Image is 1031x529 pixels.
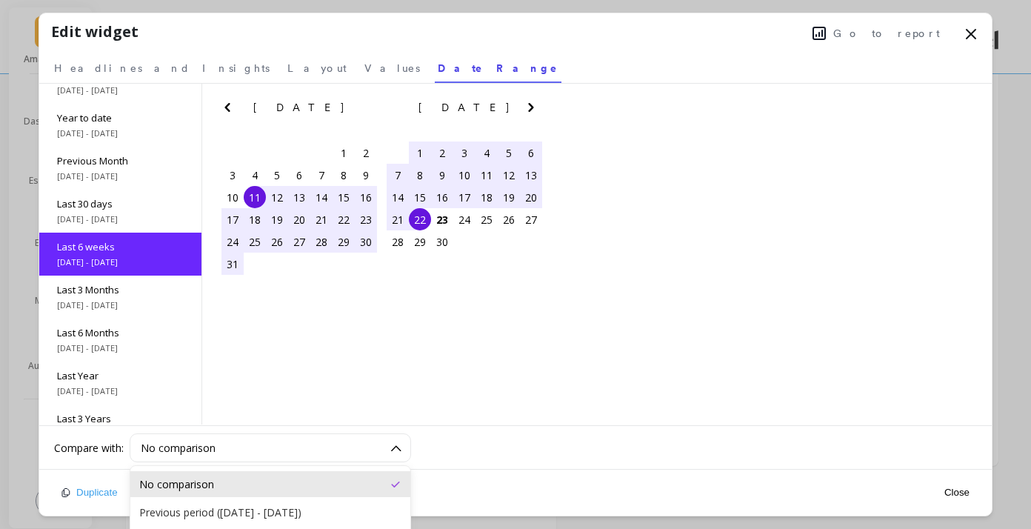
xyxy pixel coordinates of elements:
[244,164,266,186] div: Choose Monday, August 4th, 2025
[418,102,511,113] span: [DATE]
[221,230,244,253] div: Choose Sunday, August 24th, 2025
[384,99,407,122] button: Previous Month
[57,299,184,311] span: [DATE] - [DATE]
[498,208,520,230] div: Choose Friday, September 26th, 2025
[266,164,288,186] div: Choose Tuesday, August 5th, 2025
[288,164,310,186] div: Choose Wednesday, August 6th, 2025
[57,84,184,96] span: [DATE] - [DATE]
[387,142,542,253] div: month 2025-09
[438,61,558,76] span: Date Range
[431,164,453,186] div: Choose Tuesday, September 9th, 2025
[310,230,333,253] div: Choose Thursday, August 28th, 2025
[221,186,244,208] div: Choose Sunday, August 10th, 2025
[57,197,184,210] span: Last 30 days
[453,186,476,208] div: Choose Wednesday, September 17th, 2025
[409,142,431,164] div: Choose Monday, September 1st, 2025
[453,142,476,164] div: Choose Wednesday, September 3rd, 2025
[520,208,542,230] div: Choose Saturday, September 27th, 2025
[387,186,409,208] div: Choose Sunday, September 14th, 2025
[333,186,355,208] div: Choose Friday, August 15th, 2025
[57,127,184,139] span: [DATE] - [DATE]
[520,186,542,208] div: Choose Saturday, September 20th, 2025
[476,186,498,208] div: Choose Thursday, September 18th, 2025
[333,230,355,253] div: Choose Friday, August 29th, 2025
[409,208,431,230] div: Choose Monday, September 22nd, 2025
[409,186,431,208] div: Choose Monday, September 15th, 2025
[431,142,453,164] div: Choose Tuesday, September 2nd, 2025
[431,208,453,230] div: Choose Tuesday, September 23rd, 2025
[833,26,940,41] span: Go to report
[244,208,266,230] div: Choose Monday, August 18th, 2025
[453,208,476,230] div: Choose Wednesday, September 24th, 2025
[498,142,520,164] div: Choose Friday, September 5th, 2025
[357,99,381,122] button: Next Month
[141,441,216,455] span: No comparison
[808,24,944,43] button: Go to report
[355,208,377,230] div: Choose Saturday, August 23rd, 2025
[57,283,184,296] span: Last 3 Months
[57,412,184,425] span: Last 3 Years
[431,230,453,253] div: Choose Tuesday, September 30th, 2025
[221,142,377,275] div: month 2025-08
[51,49,980,83] nav: Tabs
[218,99,242,122] button: Previous Month
[409,164,431,186] div: Choose Monday, September 8th, 2025
[522,99,546,122] button: Next Month
[57,170,184,182] span: [DATE] - [DATE]
[476,208,498,230] div: Choose Thursday, September 25th, 2025
[221,164,244,186] div: Choose Sunday, August 3rd, 2025
[387,208,409,230] div: Choose Sunday, September 21st, 2025
[387,230,409,253] div: Choose Sunday, September 28th, 2025
[54,441,124,456] label: Compare with:
[76,487,118,498] span: Duplicate
[520,142,542,164] div: Choose Saturday, September 6th, 2025
[476,142,498,164] div: Choose Thursday, September 4th, 2025
[61,488,70,497] img: duplicate icon
[310,186,333,208] div: Choose Thursday, August 14th, 2025
[498,186,520,208] div: Choose Friday, September 19th, 2025
[244,186,266,208] div: Choose Monday, August 11th, 2025
[57,342,184,354] span: [DATE] - [DATE]
[288,186,310,208] div: Choose Wednesday, August 13th, 2025
[310,164,333,186] div: Choose Thursday, August 7th, 2025
[476,164,498,186] div: Choose Thursday, September 11th, 2025
[355,230,377,253] div: Choose Saturday, August 30th, 2025
[520,164,542,186] div: Choose Saturday, September 13th, 2025
[387,164,409,186] div: Choose Sunday, September 7th, 2025
[431,186,453,208] div: Choose Tuesday, September 16th, 2025
[355,142,377,164] div: Choose Saturday, August 2nd, 2025
[333,142,355,164] div: Choose Friday, August 1st, 2025
[287,61,347,76] span: Layout
[57,240,184,253] span: Last 6 weeks
[57,111,184,124] span: Year to date
[139,477,401,491] div: No comparison
[333,208,355,230] div: Choose Friday, August 22nd, 2025
[453,164,476,186] div: Choose Wednesday, September 10th, 2025
[288,208,310,230] div: Choose Wednesday, August 20th, 2025
[409,230,431,253] div: Choose Monday, September 29th, 2025
[355,186,377,208] div: Choose Saturday, August 16th, 2025
[51,21,139,43] h1: Edit widget
[57,154,184,167] span: Previous Month
[266,208,288,230] div: Choose Tuesday, August 19th, 2025
[221,208,244,230] div: Choose Sunday, August 17th, 2025
[266,230,288,253] div: Choose Tuesday, August 26th, 2025
[57,213,184,225] span: [DATE] - [DATE]
[940,486,974,499] button: Close
[253,102,346,113] span: [DATE]
[310,208,333,230] div: Choose Thursday, August 21st, 2025
[221,253,244,275] div: Choose Sunday, August 31st, 2025
[244,230,266,253] div: Choose Monday, August 25th, 2025
[57,385,184,397] span: [DATE] - [DATE]
[266,186,288,208] div: Choose Tuesday, August 12th, 2025
[364,61,420,76] span: Values
[57,326,184,339] span: Last 6 Months
[139,505,401,519] div: Previous period ([DATE] - [DATE])
[57,256,184,268] span: [DATE] - [DATE]
[333,164,355,186] div: Choose Friday, August 8th, 2025
[355,164,377,186] div: Choose Saturday, August 9th, 2025
[54,61,270,76] span: Headlines and Insights
[57,369,184,382] span: Last Year
[57,486,122,499] button: Duplicate
[498,164,520,186] div: Choose Friday, September 12th, 2025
